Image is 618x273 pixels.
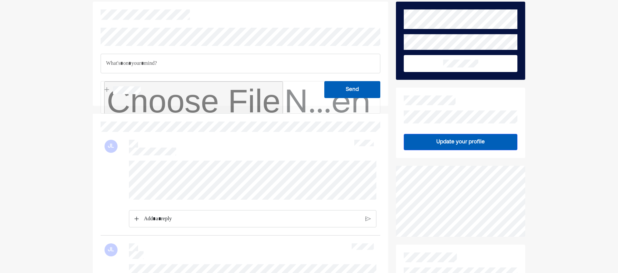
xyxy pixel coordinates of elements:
div: JL [105,140,118,153]
div: Rich Text Editor. Editing area: main [101,54,381,73]
div: JL [105,243,118,256]
div: Rich Text Editor. Editing area: main [140,210,364,227]
button: Update your profile [404,134,517,150]
button: Send [324,81,380,98]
